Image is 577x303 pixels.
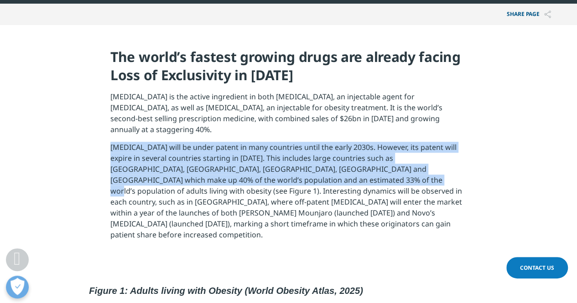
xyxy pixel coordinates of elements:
[110,48,467,91] h4: The world’s fastest growing drugs are already facing Loss of Exclusivity in [DATE]
[520,264,554,272] span: Contact Us
[506,257,568,278] a: Contact Us
[544,10,551,18] img: Share PAGE
[110,142,467,247] p: [MEDICAL_DATA] will be under patent in many countries until the early 2030s. However, its patent ...
[6,276,29,298] button: Open Preferences
[500,4,558,25] p: Share PAGE
[110,91,467,142] p: [MEDICAL_DATA] is the active ingredient in both [MEDICAL_DATA], an injectable agent for [MEDICAL_...
[500,4,558,25] button: Share PAGEShare PAGE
